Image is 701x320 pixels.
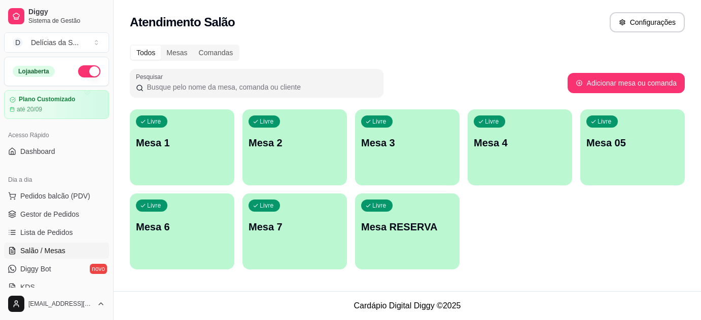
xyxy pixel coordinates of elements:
[31,37,79,48] div: Delícias da S ...
[361,136,453,150] p: Mesa 3
[485,117,499,126] p: Livre
[20,282,35,292] span: KDS
[4,4,109,28] a: DiggySistema de Gestão
[20,191,90,201] span: Pedidos balcão (PDV)
[193,46,239,60] div: Comandas
[20,264,51,274] span: Diggy Bot
[20,227,73,237] span: Lista de Pedidos
[468,109,572,185] button: LivreMesa 4
[147,117,161,126] p: Livre
[28,300,93,308] span: [EMAIL_ADDRESS][DOMAIN_NAME]
[136,136,228,150] p: Mesa 1
[161,46,193,60] div: Mesas
[4,90,109,119] a: Plano Customizadoaté 20/09
[28,8,105,17] span: Diggy
[114,291,701,320] footer: Cardápio Digital Diggy © 2025
[4,292,109,316] button: [EMAIL_ADDRESS][DOMAIN_NAME]
[4,32,109,53] button: Select a team
[242,193,347,269] button: LivreMesa 7
[19,96,75,103] article: Plano Customizado
[4,143,109,159] a: Dashboard
[130,109,234,185] button: LivreMesa 1
[20,146,55,156] span: Dashboard
[130,14,235,30] h2: Atendimento Salão
[372,202,387,210] p: Livre
[4,188,109,204] button: Pedidos balcão (PDV)
[4,172,109,188] div: Dia a dia
[610,12,685,32] button: Configurações
[361,220,453,234] p: Mesa RESERVA
[136,72,166,81] label: Pesquisar
[586,136,679,150] p: Mesa 05
[28,17,105,25] span: Sistema de Gestão
[242,109,347,185] button: LivreMesa 2
[355,193,460,269] button: LivreMesa RESERVA
[474,136,566,150] p: Mesa 4
[4,279,109,295] a: KDS
[4,224,109,241] a: Lista de Pedidos
[249,136,341,150] p: Mesa 2
[249,220,341,234] p: Mesa 7
[355,109,460,185] button: LivreMesa 3
[136,220,228,234] p: Mesa 6
[13,37,23,48] span: D
[568,73,685,93] button: Adicionar mesa ou comanda
[17,105,42,113] article: até 20/09
[4,261,109,277] a: Diggy Botnovo
[260,202,274,210] p: Livre
[78,65,100,77] button: Alterar Status
[598,117,612,126] p: Livre
[372,117,387,126] p: Livre
[147,202,161,210] p: Livre
[13,66,55,77] div: Loja aberta
[20,209,79,219] span: Gestor de Pedidos
[580,109,685,185] button: LivreMesa 05
[4,127,109,143] div: Acesso Rápido
[4,243,109,259] a: Salão / Mesas
[4,206,109,222] a: Gestor de Pedidos
[131,46,161,60] div: Todos
[144,82,377,92] input: Pesquisar
[260,117,274,126] p: Livre
[20,246,65,256] span: Salão / Mesas
[130,193,234,269] button: LivreMesa 6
